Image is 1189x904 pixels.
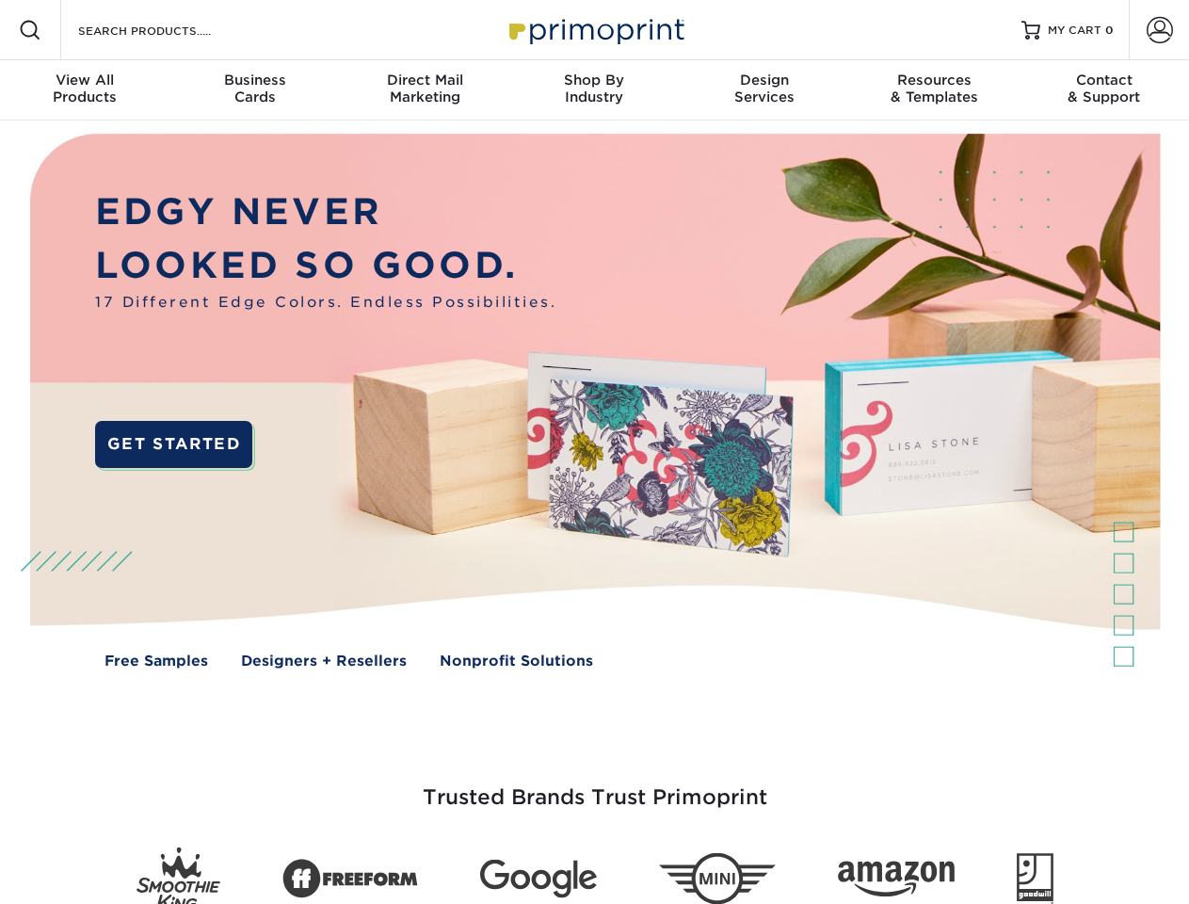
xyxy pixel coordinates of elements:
h3: Trusted Brands Trust Primoprint [44,740,1146,832]
a: DesignServices [680,60,849,121]
div: Industry [509,72,679,105]
div: Cards [169,72,339,105]
input: SEARCH PRODUCTS..... [76,19,260,41]
img: Amazon [838,862,955,897]
a: Direct MailMarketing [340,60,509,121]
div: & Support [1020,72,1189,105]
div: Services [680,72,849,105]
img: Primoprint [501,9,689,50]
span: Contact [1020,72,1189,89]
span: Design [680,72,849,89]
a: Free Samples [104,651,208,672]
p: LOOKED SO GOOD. [95,239,556,293]
img: Google [480,860,597,898]
span: Resources [849,72,1019,89]
a: Shop ByIndustry [509,60,679,121]
span: Direct Mail [340,72,509,89]
span: 17 Different Edge Colors. Endless Possibilities. [95,292,556,314]
div: & Templates [849,72,1019,105]
p: EDGY NEVER [95,186,556,239]
span: MY CART [1048,23,1101,39]
a: BusinessCards [169,60,339,121]
span: 0 [1105,24,1114,37]
span: Business [169,72,339,89]
img: Goodwill [1017,853,1053,904]
a: Contact& Support [1020,60,1189,121]
a: Resources& Templates [849,60,1019,121]
a: Designers + Resellers [241,651,407,672]
a: GET STARTED [95,421,252,468]
div: Marketing [340,72,509,105]
span: Shop By [509,72,679,89]
a: Nonprofit Solutions [440,651,593,672]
